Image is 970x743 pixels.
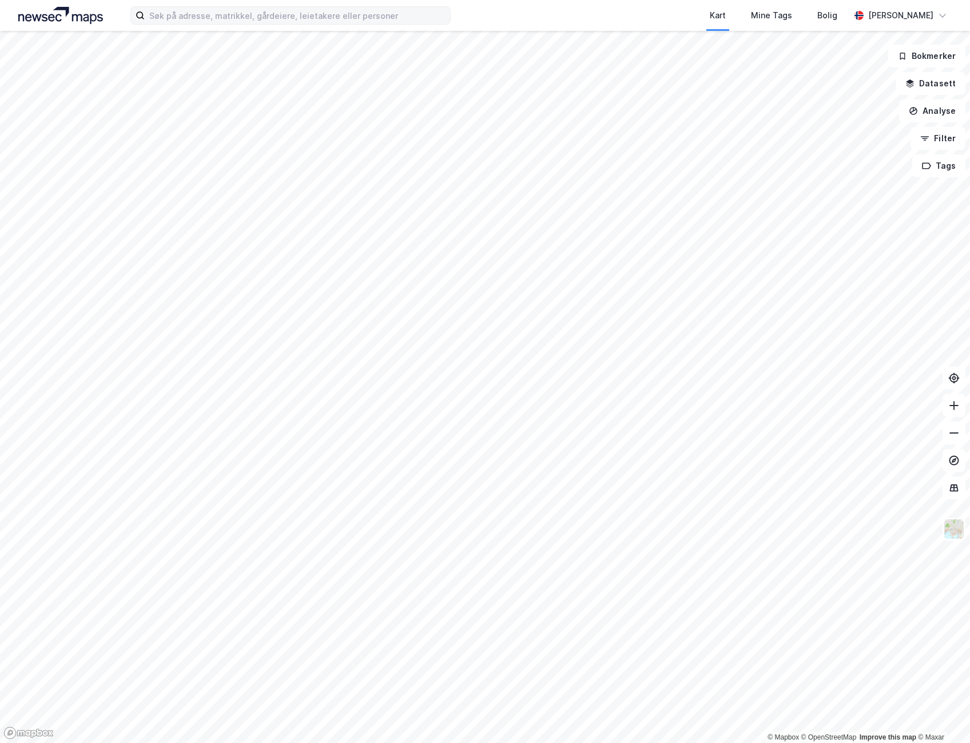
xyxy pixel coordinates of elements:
[912,154,965,177] button: Tags
[768,733,799,741] a: Mapbox
[817,9,837,22] div: Bolig
[801,733,857,741] a: OpenStreetMap
[913,688,970,743] iframe: Chat Widget
[868,9,933,22] div: [PERSON_NAME]
[3,726,54,740] a: Mapbox homepage
[145,7,450,24] input: Søk på adresse, matrikkel, gårdeiere, leietakere eller personer
[911,127,965,150] button: Filter
[860,733,916,741] a: Improve this map
[18,7,103,24] img: logo.a4113a55bc3d86da70a041830d287a7e.svg
[913,688,970,743] div: Kontrollprogram for chat
[896,72,965,95] button: Datasett
[751,9,792,22] div: Mine Tags
[710,9,726,22] div: Kart
[899,100,965,122] button: Analyse
[943,518,965,540] img: Z
[888,45,965,67] button: Bokmerker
